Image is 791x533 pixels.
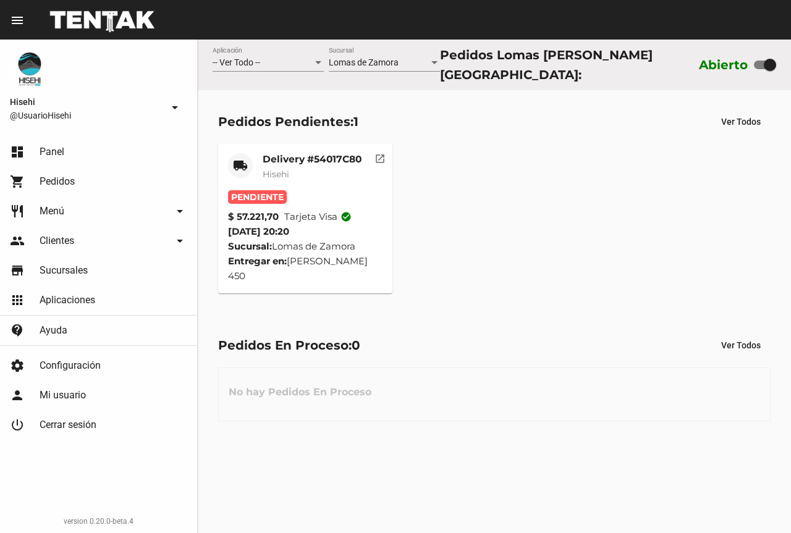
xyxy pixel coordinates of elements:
[218,335,360,355] div: Pedidos En Proceso:
[228,190,287,204] span: Pendiente
[233,158,248,173] mat-icon: local_shipping
[10,145,25,159] mat-icon: dashboard
[10,418,25,432] mat-icon: power_settings_new
[10,263,25,278] mat-icon: store
[263,153,362,166] mat-card-title: Delivery #54017C80
[40,205,64,217] span: Menú
[353,114,358,129] span: 1
[40,324,67,337] span: Ayuda
[329,57,399,67] span: Lomas de Zamora
[263,169,289,180] span: Hisehi
[10,13,25,28] mat-icon: menu
[352,338,360,353] span: 0
[10,515,187,527] div: version 0.20.0-beta.4
[40,146,64,158] span: Panel
[228,255,287,267] strong: Entregar en:
[374,151,386,162] mat-icon: open_in_new
[341,211,352,222] mat-icon: check_circle
[40,359,101,372] span: Configuración
[40,264,88,277] span: Sucursales
[10,388,25,403] mat-icon: person
[10,233,25,248] mat-icon: people
[40,294,95,306] span: Aplicaciones
[10,49,49,89] img: b10aa081-330c-4927-a74e-08896fa80e0a.jpg
[228,209,279,224] strong: $ 57.221,70
[40,235,74,247] span: Clientes
[699,55,748,75] label: Abierto
[711,334,771,356] button: Ver Todos
[440,45,693,85] div: Pedidos Lomas [PERSON_NAME][GEOGRAPHIC_DATA]:
[10,174,25,189] mat-icon: shopping_cart
[228,225,289,237] span: [DATE] 20:20
[213,57,260,67] span: -- Ver Todo --
[711,111,771,133] button: Ver Todos
[219,374,381,411] h3: No hay Pedidos En Proceso
[40,389,86,401] span: Mi usuario
[10,293,25,308] mat-icon: apps
[228,240,272,252] strong: Sucursal:
[721,117,761,127] span: Ver Todos
[284,209,352,224] span: Tarjeta visa
[40,175,75,188] span: Pedidos
[10,323,25,338] mat-icon: contact_support
[10,358,25,373] mat-icon: settings
[172,233,187,248] mat-icon: arrow_drop_down
[10,109,163,122] span: @UsuarioHisehi
[228,239,383,254] div: Lomas de Zamora
[228,254,383,283] div: [PERSON_NAME] 450
[10,94,163,109] span: Hisehi
[167,100,182,115] mat-icon: arrow_drop_down
[10,204,25,219] mat-icon: restaurant
[721,340,761,350] span: Ver Todos
[40,419,96,431] span: Cerrar sesión
[218,112,358,132] div: Pedidos Pendientes:
[172,204,187,219] mat-icon: arrow_drop_down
